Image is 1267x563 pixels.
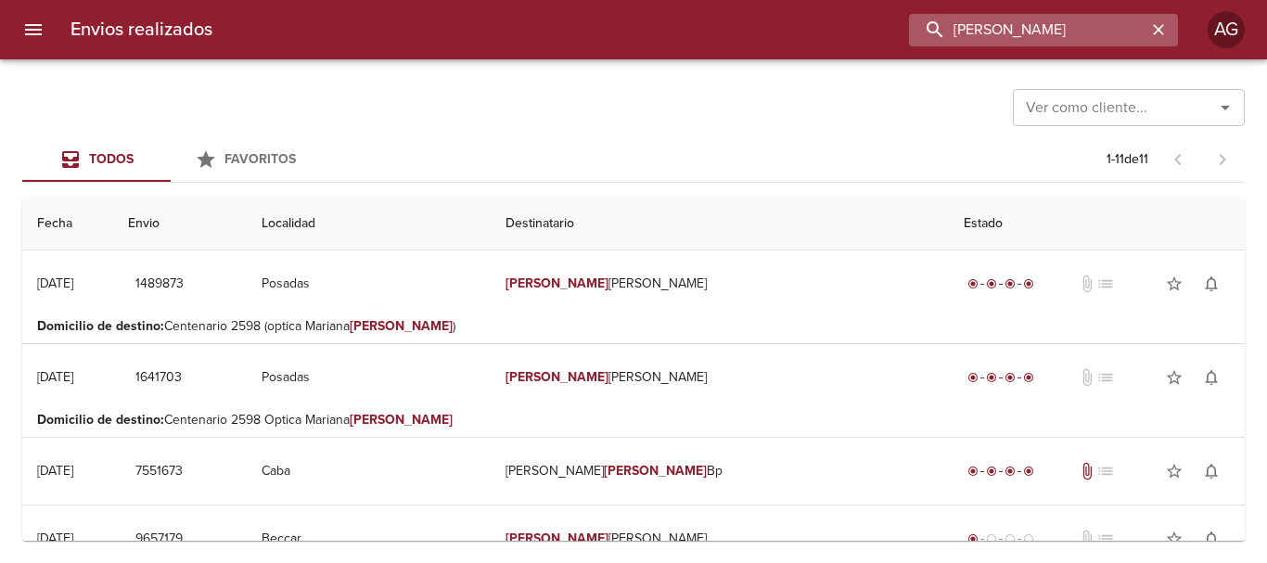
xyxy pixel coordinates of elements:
div: Abrir información de usuario [1208,11,1245,48]
td: Caba [247,438,491,505]
span: star_border [1165,275,1184,293]
span: radio_button_checked [986,466,997,477]
span: star_border [1165,368,1184,387]
em: [PERSON_NAME] [506,275,608,291]
span: No tiene documentos adjuntos [1078,275,1096,293]
td: [PERSON_NAME] Bp [491,438,948,505]
button: 9657179 [128,522,190,557]
div: Entregado [964,368,1038,387]
span: Pagina anterior [1156,149,1200,168]
span: notifications_none [1202,462,1221,480]
em: [PERSON_NAME] [506,369,608,385]
button: Activar notificaciones [1193,265,1230,302]
span: No tiene pedido asociado [1096,530,1115,548]
button: Agregar a favoritos [1156,359,1193,396]
td: [PERSON_NAME] [491,250,948,317]
b: Domicilio de destino : [37,318,164,334]
button: Agregar a favoritos [1156,520,1193,557]
th: Fecha [22,198,113,250]
span: radio_button_checked [986,372,997,383]
button: 7551673 [128,454,190,489]
span: radio_button_checked [1005,466,1016,477]
span: 1489873 [135,273,184,296]
td: Posadas [247,344,491,411]
th: Localidad [247,198,491,250]
span: radio_button_checked [967,372,979,383]
span: radio_button_checked [1023,466,1034,477]
span: No tiene pedido asociado [1096,462,1115,480]
span: No tiene documentos adjuntos [1078,530,1096,548]
button: Agregar a favoritos [1156,265,1193,302]
div: [DATE] [37,369,73,385]
span: No tiene pedido asociado [1096,368,1115,387]
div: Tabs Envios [22,137,319,182]
span: 1641703 [135,366,182,390]
span: radio_button_unchecked [1005,533,1016,544]
div: [DATE] [37,275,73,291]
button: Activar notificaciones [1193,359,1230,396]
span: radio_button_checked [986,278,997,289]
div: [DATE] [37,463,73,479]
p: Centenario 2598 Optica Mariana [37,411,1230,429]
em: [PERSON_NAME] [506,531,608,546]
span: No tiene pedido asociado [1096,275,1115,293]
em: [PERSON_NAME] [350,412,453,428]
div: [DATE] [37,531,73,546]
span: Pagina siguiente [1200,137,1245,182]
span: star_border [1165,530,1184,548]
span: notifications_none [1202,530,1221,548]
span: No tiene documentos adjuntos [1078,368,1096,387]
span: radio_button_checked [1023,372,1034,383]
th: Destinatario [491,198,948,250]
button: 1641703 [128,361,189,395]
td: Posadas [247,250,491,317]
span: Tiene documentos adjuntos [1078,462,1096,480]
span: Todos [89,151,134,167]
div: AG [1208,11,1245,48]
div: Entregado [964,462,1038,480]
span: Favoritos [224,151,296,167]
button: menu [11,7,56,52]
span: radio_button_checked [967,533,979,544]
span: notifications_none [1202,275,1221,293]
span: 9657179 [135,528,183,551]
div: Entregado [964,275,1038,293]
b: Domicilio de destino : [37,412,164,428]
span: radio_button_checked [1005,278,1016,289]
input: buscar [909,14,1146,46]
span: radio_button_unchecked [986,533,997,544]
button: Activar notificaciones [1193,520,1230,557]
th: Estado [949,198,1245,250]
span: 7551673 [135,460,183,483]
span: radio_button_checked [967,278,979,289]
h6: Envios realizados [70,15,212,45]
td: [PERSON_NAME] [491,344,948,411]
span: radio_button_unchecked [1023,533,1034,544]
span: star_border [1165,462,1184,480]
th: Envio [113,198,248,250]
span: radio_button_checked [1023,278,1034,289]
p: Centenario 2598 (optica Mariana ) [37,317,1230,336]
button: Abrir [1212,95,1238,121]
button: Agregar a favoritos [1156,453,1193,490]
p: 1 - 11 de 11 [1107,150,1148,169]
button: 1489873 [128,267,191,301]
span: radio_button_checked [967,466,979,477]
em: [PERSON_NAME] [350,318,453,334]
span: radio_button_checked [1005,372,1016,383]
div: Generado [964,530,1038,548]
span: notifications_none [1202,368,1221,387]
em: [PERSON_NAME] [604,463,707,479]
button: Activar notificaciones [1193,453,1230,490]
